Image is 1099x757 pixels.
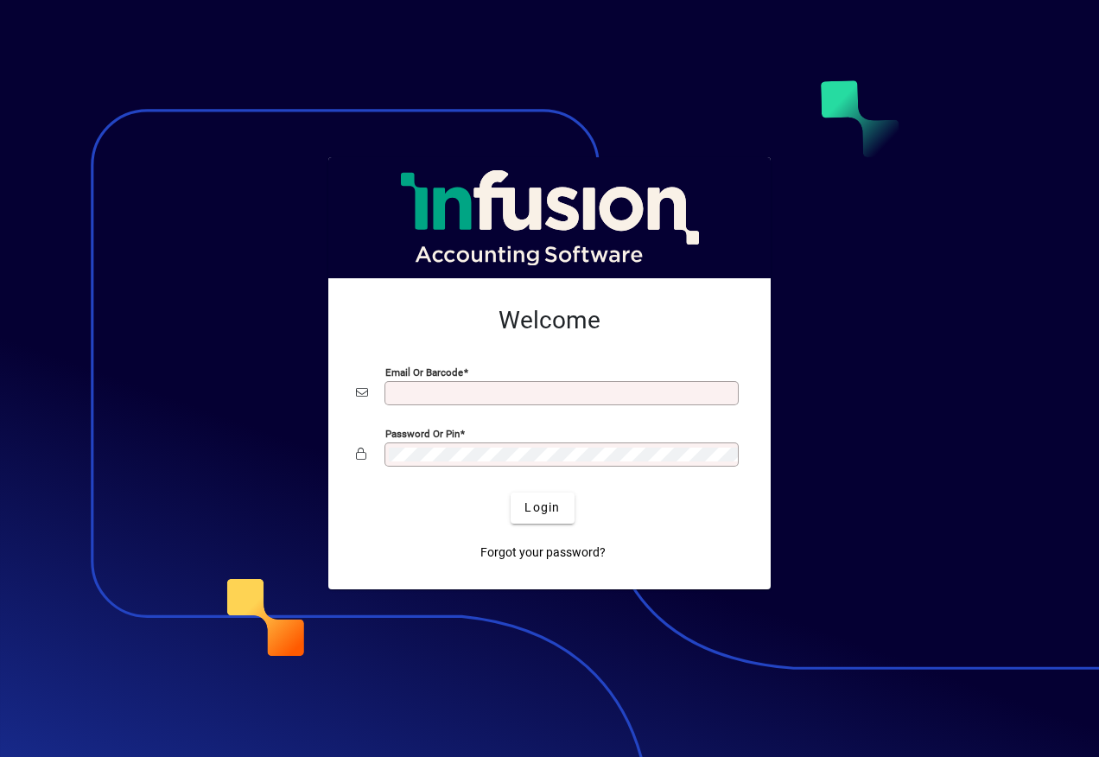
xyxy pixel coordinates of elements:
[356,306,743,335] h2: Welcome
[480,544,606,562] span: Forgot your password?
[385,427,460,439] mat-label: Password or Pin
[524,499,560,517] span: Login
[385,366,463,378] mat-label: Email or Barcode
[511,493,574,524] button: Login
[473,538,613,569] a: Forgot your password?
